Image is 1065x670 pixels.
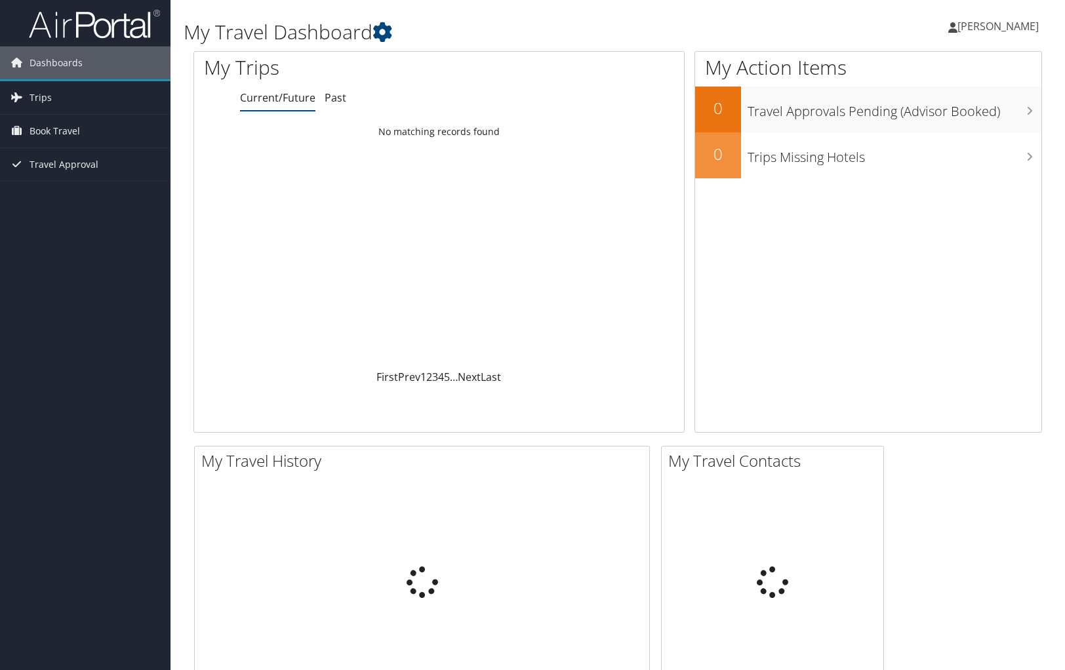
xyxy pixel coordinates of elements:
[201,450,649,472] h2: My Travel History
[240,90,315,105] a: Current/Future
[668,450,883,472] h2: My Travel Contacts
[432,370,438,384] a: 3
[29,9,160,39] img: airportal-logo.png
[444,370,450,384] a: 5
[957,19,1039,33] span: [PERSON_NAME]
[695,54,1041,81] h1: My Action Items
[420,370,426,384] a: 1
[30,47,83,79] span: Dashboards
[426,370,432,384] a: 2
[948,7,1052,46] a: [PERSON_NAME]
[204,54,470,81] h1: My Trips
[748,96,1041,121] h3: Travel Approvals Pending (Advisor Booked)
[30,81,52,114] span: Trips
[184,18,763,46] h1: My Travel Dashboard
[376,370,398,384] a: First
[748,142,1041,167] h3: Trips Missing Hotels
[481,370,501,384] a: Last
[438,370,444,384] a: 4
[398,370,420,384] a: Prev
[695,97,741,119] h2: 0
[30,115,80,148] span: Book Travel
[194,120,684,144] td: No matching records found
[30,148,98,181] span: Travel Approval
[695,132,1041,178] a: 0Trips Missing Hotels
[695,87,1041,132] a: 0Travel Approvals Pending (Advisor Booked)
[458,370,481,384] a: Next
[695,143,741,165] h2: 0
[325,90,346,105] a: Past
[450,370,458,384] span: …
